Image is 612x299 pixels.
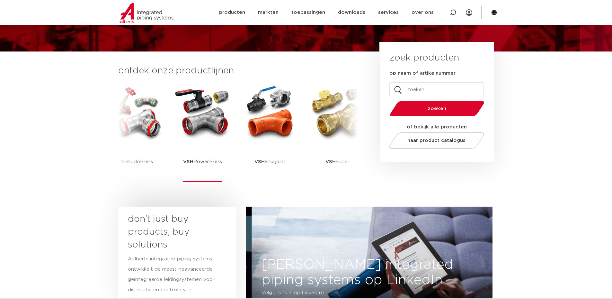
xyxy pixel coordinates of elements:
[118,142,153,182] p: SudoPress
[241,84,299,182] a: VSHShurjoint
[118,159,128,164] strong: VSH
[254,159,265,164] strong: VSH
[183,142,222,182] p: PowerPress
[389,70,456,77] label: op naam of artikelnummer
[174,84,232,182] a: VSHPowerPress
[118,64,358,77] h3: ontdek onze productlijnen
[407,138,466,143] span: naar product catalogus
[407,125,467,129] strong: of bekijk alle producten
[254,142,286,182] p: Shurjoint
[389,51,459,64] h3: zoek producten
[309,84,367,182] a: VSHSuper
[387,132,486,149] a: naar product catalogus
[128,213,215,251] h3: don’t just buy products, buy solutions
[406,106,468,111] span: zoeken
[325,142,350,182] p: Super
[252,257,498,288] h3: [PERSON_NAME] integrated piping systems op LinkedIn
[325,159,336,164] strong: VSH
[262,288,450,298] p: Volg jij ons al op LinkedIn?
[183,159,193,164] strong: VSH
[389,82,484,97] input: zoeken
[106,84,164,182] a: VSHSudoPress
[387,100,487,117] button: zoeken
